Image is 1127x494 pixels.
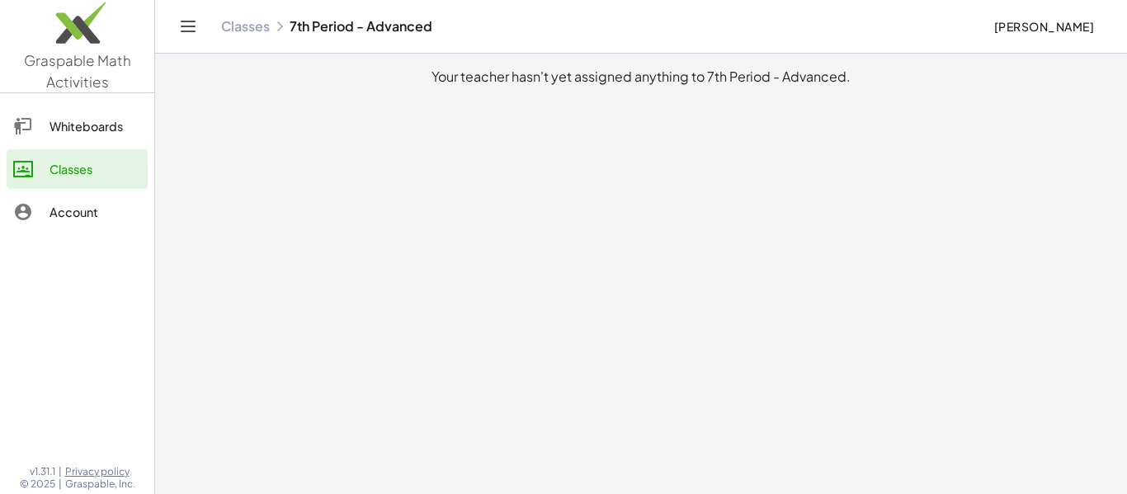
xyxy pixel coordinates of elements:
span: © 2025 [20,478,55,491]
a: Whiteboards [7,106,148,146]
a: Account [7,192,148,232]
span: | [59,478,62,491]
a: Privacy policy [65,465,135,478]
a: Classes [7,149,148,189]
div: Your teacher hasn't yet assigned anything to 7th Period - Advanced. [168,67,1114,87]
div: Whiteboards [50,116,141,136]
span: v1.31.1 [30,465,55,478]
div: Account [50,202,141,222]
span: [PERSON_NAME] [993,19,1094,34]
span: Graspable Math Activities [24,51,131,91]
span: Graspable, Inc. [65,478,135,491]
button: [PERSON_NAME] [980,12,1107,41]
a: Classes [221,18,270,35]
div: Classes [50,159,141,179]
span: | [59,465,62,478]
button: Toggle navigation [175,13,201,40]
